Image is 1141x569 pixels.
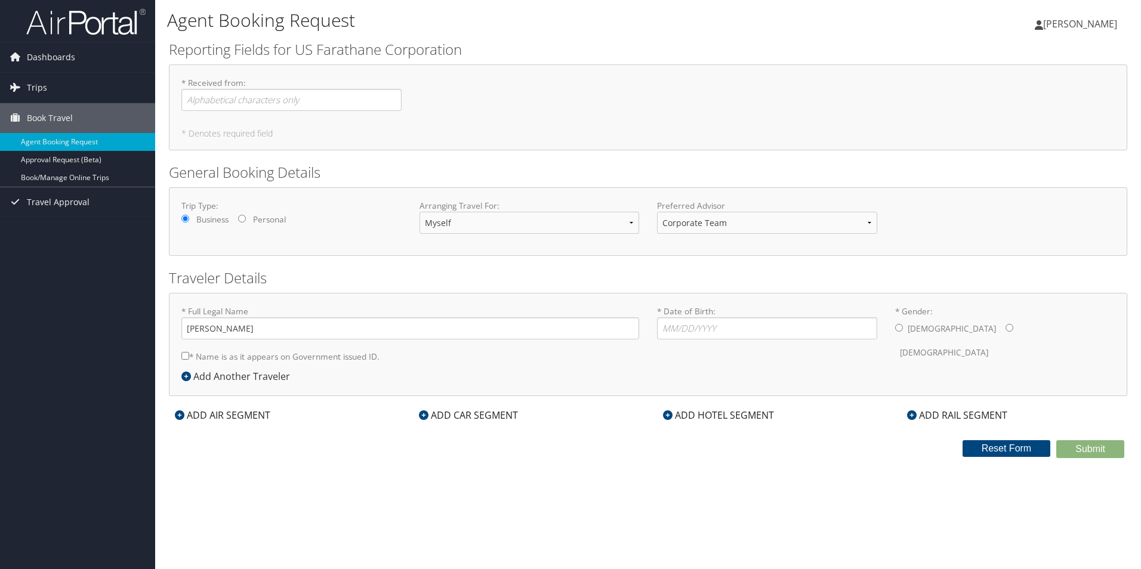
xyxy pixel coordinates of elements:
input: * Name is as it appears on Government issued ID. [181,352,189,360]
span: Book Travel [27,103,73,133]
div: ADD HOTEL SEGMENT [657,408,780,422]
label: Business [196,214,229,225]
button: Reset Form [963,440,1051,457]
h5: * Denotes required field [181,129,1115,138]
label: * Gender: [895,305,1115,364]
input: * Received from: [181,89,402,111]
h1: Agent Booking Request [167,8,809,33]
input: * Gender:[DEMOGRAPHIC_DATA][DEMOGRAPHIC_DATA] [895,324,903,332]
button: Submit [1056,440,1124,458]
div: Add Another Traveler [181,369,296,384]
label: Trip Type: [181,200,402,212]
h2: Reporting Fields for US Farathane Corporation [169,39,1127,60]
input: * Date of Birth: [657,317,877,339]
h2: Traveler Details [169,268,1127,288]
label: Preferred Advisor [657,200,877,212]
div: ADD RAIL SEGMENT [901,408,1013,422]
label: * Name is as it appears on Government issued ID. [181,345,380,367]
div: ADD CAR SEGMENT [413,408,524,422]
label: Arranging Travel For: [420,200,640,212]
input: * Full Legal Name [181,317,639,339]
div: ADD AIR SEGMENT [169,408,276,422]
label: Personal [253,214,286,225]
label: * Full Legal Name [181,305,639,339]
a: [PERSON_NAME] [1035,6,1129,42]
span: Travel Approval [27,187,90,217]
input: * Gender:[DEMOGRAPHIC_DATA][DEMOGRAPHIC_DATA] [1006,324,1013,332]
label: [DEMOGRAPHIC_DATA] [908,317,996,340]
span: [PERSON_NAME] [1043,17,1117,30]
img: airportal-logo.png [26,8,146,36]
span: Trips [27,73,47,103]
label: * Date of Birth: [657,305,877,339]
label: * Received from : [181,77,402,111]
label: [DEMOGRAPHIC_DATA] [900,341,988,364]
h2: General Booking Details [169,162,1127,183]
span: Dashboards [27,42,75,72]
